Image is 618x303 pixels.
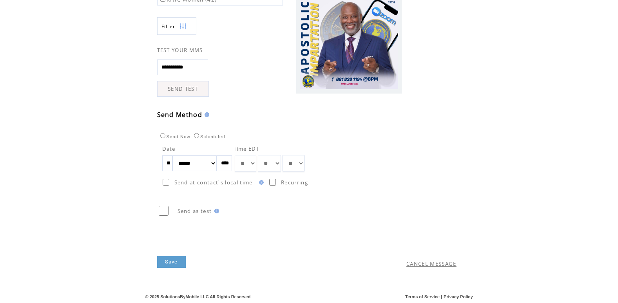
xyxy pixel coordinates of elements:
[406,260,457,267] a: CANCEL MESSAGE
[157,81,209,97] a: SEND TEST
[192,134,225,139] label: Scheduled
[162,145,176,152] span: Date
[441,294,442,299] span: |
[179,18,187,35] img: filters.png
[174,179,253,186] span: Send at contact`s local time
[160,133,165,138] input: Send Now
[157,256,186,268] a: Save
[194,133,199,138] input: Scheduled
[157,17,196,35] a: Filter
[202,112,209,117] img: help.gif
[145,294,251,299] span: © 2025 SolutionsByMobile LLC All Rights Reserved
[257,180,264,185] img: help.gif
[444,294,473,299] a: Privacy Policy
[212,209,219,213] img: help.gif
[234,145,260,152] span: Time EDT
[405,294,440,299] a: Terms of Service
[158,134,190,139] label: Send Now
[157,110,203,119] span: Send Method
[281,179,308,186] span: Recurring
[161,23,176,30] span: Show filters
[178,207,212,215] span: Send as test
[157,47,203,54] span: TEST YOUR MMS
